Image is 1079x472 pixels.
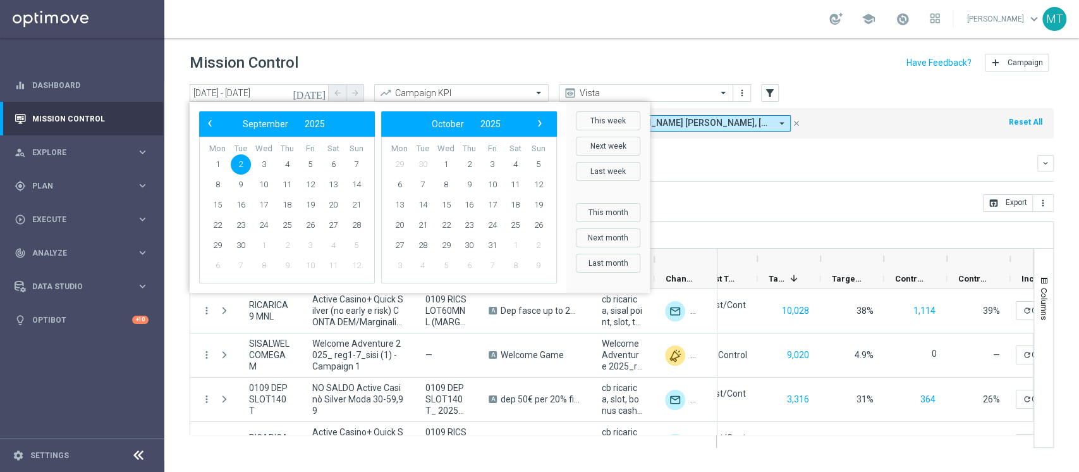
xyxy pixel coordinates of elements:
button: Reset All [1008,115,1044,129]
i: keyboard_arrow_right [137,247,149,259]
span: 28 [346,215,367,235]
span: 30 [413,154,433,175]
span: 6 [389,175,410,195]
span: 6 [323,154,343,175]
div: play_circle_outline Execute keyboard_arrow_right [14,214,149,225]
button: refreshCalculate [1016,301,1072,320]
span: 15 [207,195,228,215]
div: Test/Control [705,299,747,322]
a: Mission Control [32,102,149,135]
span: Columns [1039,288,1049,320]
i: lightbulb [15,314,26,326]
div: Test/Control [705,432,747,455]
button: This week [576,111,640,130]
span: Welcome Adventure 2025_ reg1-7_sisi (1) - Campaign 1 [312,338,404,372]
i: play_circle_outline [15,214,26,225]
span: 18 [277,195,297,215]
span: 3 [253,154,274,175]
button: Next week [576,137,640,156]
span: 15 [436,195,456,215]
span: 4 [277,154,297,175]
h1: Mission Control [190,54,298,72]
span: Test Type [705,274,736,283]
span: 4 [413,256,433,276]
span: 2 [459,154,479,175]
span: 21 [413,215,433,235]
img: Optimail [665,301,685,321]
span: Channel [666,274,696,283]
span: 0109 RICSLOT60MNL (MARG NEG MIN 40) 2025_09_01 [425,294,467,328]
th: weekday [298,144,322,154]
input: Have Feedback? [906,58,972,67]
div: +10 [132,316,149,324]
span: 19 [300,195,320,215]
span: 7 [231,256,251,276]
i: keyboard_arrow_down [1041,159,1050,168]
i: refresh [1023,306,1032,315]
span: Increase [1021,274,1043,283]
span: 26% [983,394,1000,404]
span: 5 [528,154,549,175]
img: Other [690,390,710,410]
span: Targeted Customers [769,274,785,283]
span: 23 [231,215,251,235]
div: No Control [705,349,747,361]
span: 22 [436,215,456,235]
button: Calculate [1016,434,1072,453]
button: equalizer Dashboard [14,80,149,90]
span: 30 [231,235,251,256]
span: 16 [459,195,479,215]
label: 0 [932,348,937,359]
i: arrow_drop_down [776,118,788,129]
div: person_search Explore keyboard_arrow_right [14,147,149,158]
span: 8 [253,256,274,276]
div: Execute [15,214,137,225]
span: NO SALDO Active Casinò Silver Moda 30-59,99 [312,382,404,416]
button: October [424,116,472,132]
th: weekday [434,144,458,154]
ng-select: Campaign KPI [374,84,549,102]
img: Other [665,345,685,366]
button: more_vert [1033,194,1054,212]
button: Last modified by: [PERSON_NAME] [PERSON_NAME], [PERSON_NAME], [PERSON_NAME], [PERSON_NAME] arrow_... [538,115,791,132]
span: 5 [346,235,367,256]
multiple-options-button: Export to CSV [983,197,1054,208]
span: Data Studio [32,283,137,290]
span: [PERSON_NAME] [PERSON_NAME], [PERSON_NAME], [PERSON_NAME], [PERSON_NAME] [614,118,771,128]
img: Optimail [665,434,685,454]
span: 16 [231,195,251,215]
div: Other [690,301,710,321]
div: Press SPACE to select this row. [190,422,717,466]
div: Dashboard [15,68,149,102]
span: 13 [323,175,343,195]
span: 10 [300,256,320,276]
i: trending_up [379,87,392,99]
i: refresh [1023,351,1032,359]
div: Press SPACE to select this row. [190,378,717,422]
button: track_changes Analyze keyboard_arrow_right [14,248,149,258]
span: 7 [413,175,433,195]
i: more_vert [201,305,212,316]
i: keyboard_arrow_right [137,180,149,192]
span: SISALWELCOMEGAM [249,338,291,372]
span: A [489,307,497,314]
span: 7 [482,256,503,276]
button: This month [576,203,640,222]
span: 20 [389,215,410,235]
button: more_vert [201,349,212,361]
button: 364 [919,392,937,407]
i: equalizer [15,80,26,91]
span: Active Casino+ Quick Silver (no early e risk) CONTA DEM/Marginalità NEGATIVA >40 [312,426,404,461]
span: 24 [482,215,503,235]
span: 29 [207,235,228,256]
span: 27 [389,235,410,256]
img: In-app Inbox [690,345,710,366]
button: refreshCalculate [1016,390,1072,409]
span: › [532,115,548,132]
span: 11 [505,175,525,195]
span: 13 [389,195,410,215]
div: Mission Control [14,114,149,124]
span: 3 [300,235,320,256]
